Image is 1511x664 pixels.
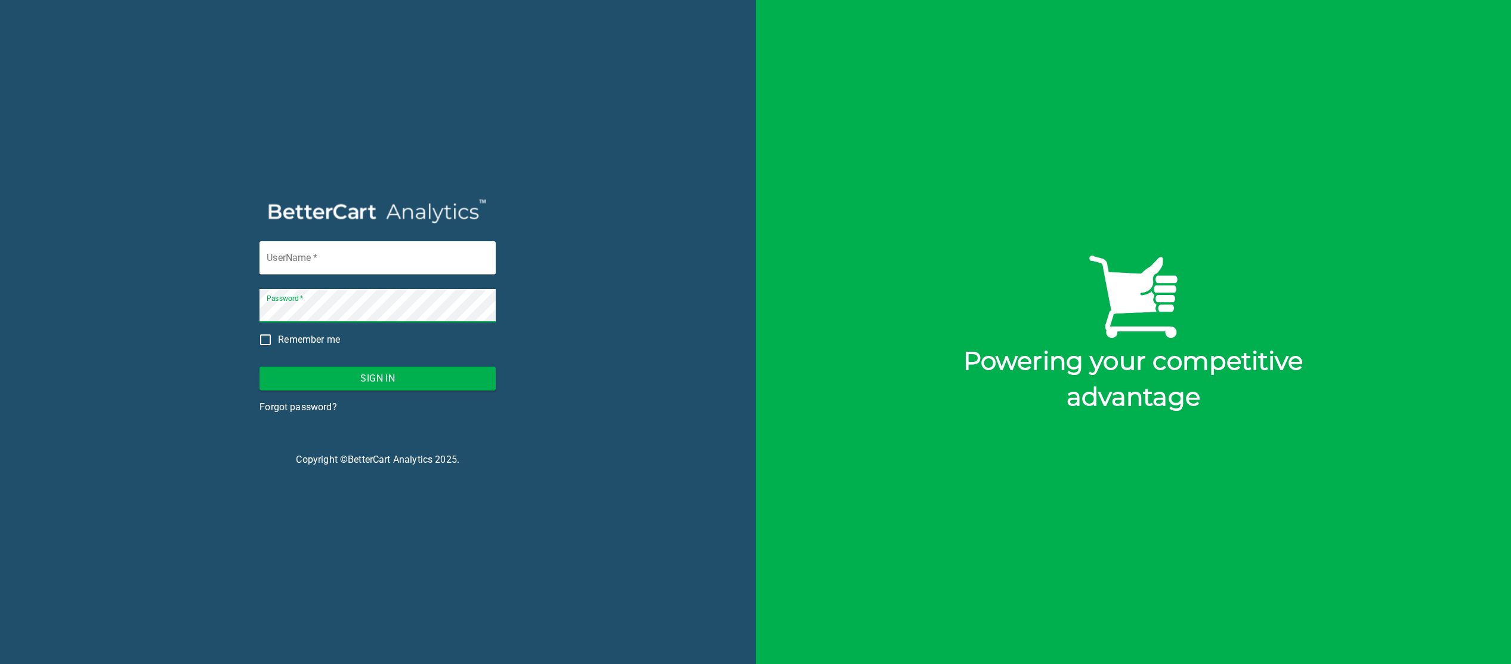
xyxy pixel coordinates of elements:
a: Forgot password? [259,400,336,414]
span: Sign In [269,370,486,387]
a: BetterCart Analytics [348,454,432,465]
div: Powering your competitive advantage [944,343,1322,414]
img: BetterCart Analytics Logo [259,197,496,227]
p: Copyright © 2025 . [259,453,496,467]
button: Sign In [259,367,496,391]
img: BetterCart [1086,250,1181,343]
span: Remember me [278,333,340,347]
